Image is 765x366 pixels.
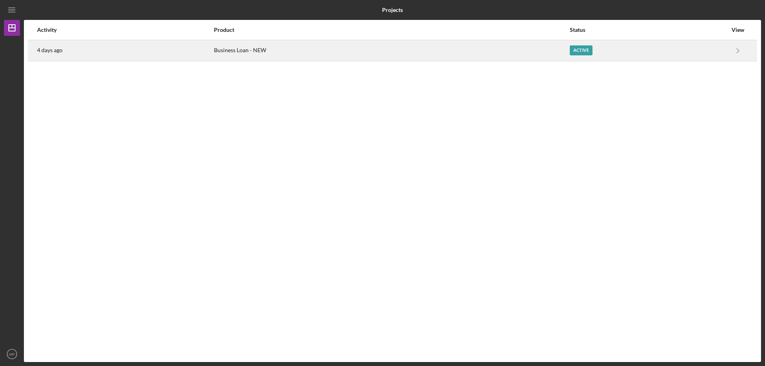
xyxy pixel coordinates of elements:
[214,41,569,61] div: Business Loan - NEW
[382,7,403,13] b: Projects
[728,27,748,33] div: View
[570,45,592,55] div: Active
[214,27,569,33] div: Product
[9,352,15,356] text: MP
[4,346,20,362] button: MP
[37,27,213,33] div: Activity
[37,47,63,53] time: 2025-08-22 22:25
[570,27,727,33] div: Status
